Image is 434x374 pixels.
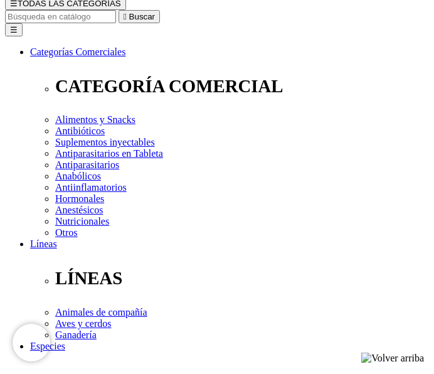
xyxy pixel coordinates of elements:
a: Especies [30,341,65,351]
input: Buscar [5,10,116,23]
a: Nutricionales [55,216,109,227]
iframe: Brevo live chat [13,324,50,361]
a: Aves y cerdos [55,318,111,329]
a: Antiparasitarios en Tableta [55,148,163,159]
a: Categorías Comerciales [30,46,125,57]
a: Antiparasitarios [55,159,119,170]
a: Antiinflamatorios [55,182,127,193]
a: Animales de compañía [55,307,147,318]
a: Suplementos inyectables [55,137,155,147]
img: Volver arriba [361,353,424,364]
a: Anestésicos [55,205,103,215]
i:  [124,12,127,21]
a: Antibióticos [55,126,105,136]
p: LÍNEAS [55,268,429,289]
p: CATEGORÍA COMERCIAL [55,76,429,97]
a: Líneas [30,238,57,249]
button: ☰ [5,23,23,36]
a: Ganadería [55,329,97,340]
span: Buscar [129,12,155,21]
a: Anabólicos [55,171,101,181]
a: Hormonales [55,193,104,204]
a: Otros [55,227,78,238]
button:  Buscar [119,10,160,23]
a: Alimentos y Snacks [55,114,135,125]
